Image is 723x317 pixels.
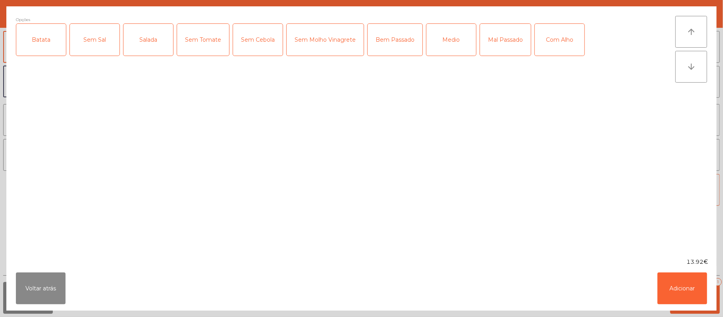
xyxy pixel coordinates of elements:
[287,24,364,56] div: Sem Molho Vinagrete
[16,16,30,23] span: Opções
[368,24,422,56] div: Bem Passado
[6,258,717,266] div: 13.92€
[426,24,476,56] div: Medio
[70,24,120,56] div: Sem Sal
[675,51,707,83] button: arrow_downward
[123,24,173,56] div: Salada
[675,16,707,48] button: arrow_upward
[177,24,229,56] div: Sem Tomate
[535,24,584,56] div: Com Alho
[480,24,531,56] div: Mal Passado
[657,273,707,304] button: Adicionar
[16,273,66,304] button: Voltar atrás
[686,62,696,72] i: arrow_downward
[686,27,696,37] i: arrow_upward
[233,24,283,56] div: Sem Cebola
[16,24,66,56] div: Batata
